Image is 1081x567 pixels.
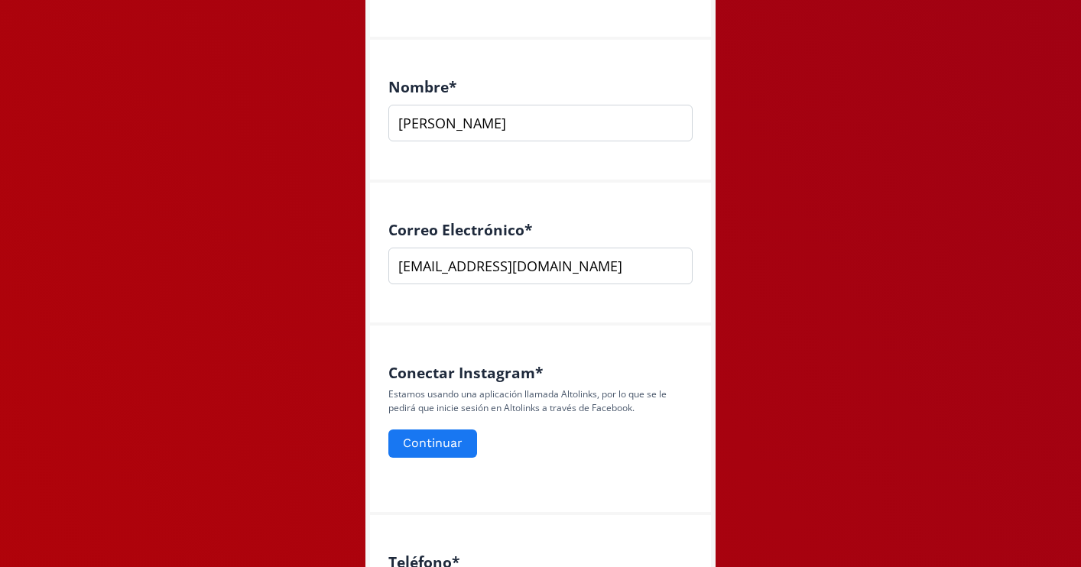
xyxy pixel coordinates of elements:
[388,78,693,96] h4: Nombre *
[388,429,477,458] button: Continuar
[388,387,693,415] p: Estamos usando una aplicación llamada Altolinks, por lo que se le pedirá que inicie sesión en Alt...
[388,364,693,381] h4: Conectar Instagram *
[388,221,693,238] h4: Correo Electrónico *
[388,105,693,141] input: Escribe aquí tu respuesta...
[388,248,693,284] input: nombre@ejemplo.com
